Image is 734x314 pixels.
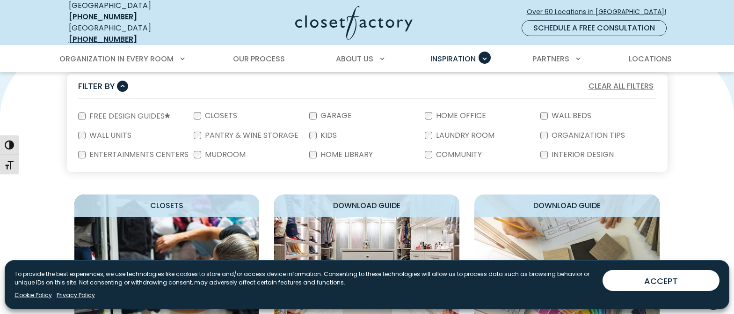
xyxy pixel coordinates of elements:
[69,22,204,45] div: [GEOGRAPHIC_DATA]
[59,53,174,64] span: Organization in Every Room
[317,151,375,158] label: Home Library
[586,80,656,92] button: Clear All Filters
[548,112,593,120] label: Wall Beds
[522,20,667,36] a: Schedule a Free Consultation
[15,291,52,299] a: Cookie Policy
[603,270,719,291] button: ACCEPT
[430,53,476,64] span: Inspiration
[201,151,247,158] label: Mudroom
[201,132,300,139] label: Pantry & Wine Storage
[629,53,672,64] span: Locations
[74,194,260,217] h4: Closets
[69,11,137,22] a: [PHONE_NUMBER]
[86,151,190,158] label: Entertainments Centers
[86,132,133,139] label: Wall Units
[86,112,172,120] label: Free Design Guides
[78,79,128,93] button: Filter By
[317,112,354,120] label: Garage
[527,7,674,17] span: Over 60 Locations in [GEOGRAPHIC_DATA]!
[432,151,484,158] label: Community
[201,112,239,120] label: Closets
[526,4,674,20] a: Over 60 Locations in [GEOGRAPHIC_DATA]!
[57,291,95,299] a: Privacy Policy
[69,34,137,45] a: [PHONE_NUMBER]
[532,53,569,64] span: Partners
[548,132,627,139] label: Organization Tips
[432,132,496,139] label: Laundry Room
[53,46,682,72] nav: Primary Menu
[474,194,660,217] h4: download guide
[548,151,616,158] label: Interior Design
[336,53,373,64] span: About Us
[432,112,488,120] label: Home Office
[233,53,285,64] span: Our Process
[295,6,413,40] img: Closet Factory Logo
[274,194,459,217] h4: download guide
[15,270,595,287] p: To provide the best experiences, we use technologies like cookies to store and/or access device i...
[317,132,339,139] label: Kids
